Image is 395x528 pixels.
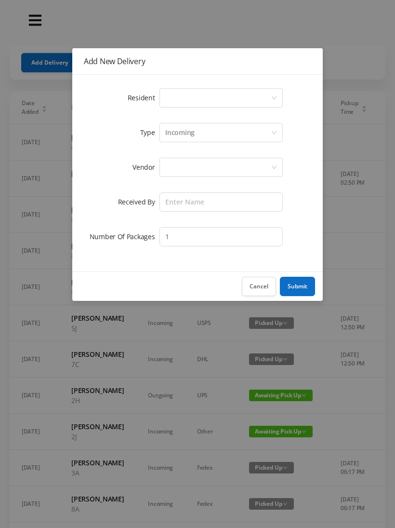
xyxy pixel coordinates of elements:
label: Vendor [132,162,159,172]
label: Number Of Packages [90,232,160,241]
i: icon: down [271,130,277,136]
label: Resident [128,93,160,102]
label: Type [140,128,160,137]
i: icon: down [271,164,277,171]
i: icon: down [271,95,277,102]
label: Received By [118,197,160,206]
form: Add New Delivery [84,86,311,248]
div: Incoming [165,123,195,142]
div: Add New Delivery [84,56,311,67]
button: Submit [280,277,315,296]
input: Enter Name [159,192,283,212]
button: Cancel [242,277,276,296]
